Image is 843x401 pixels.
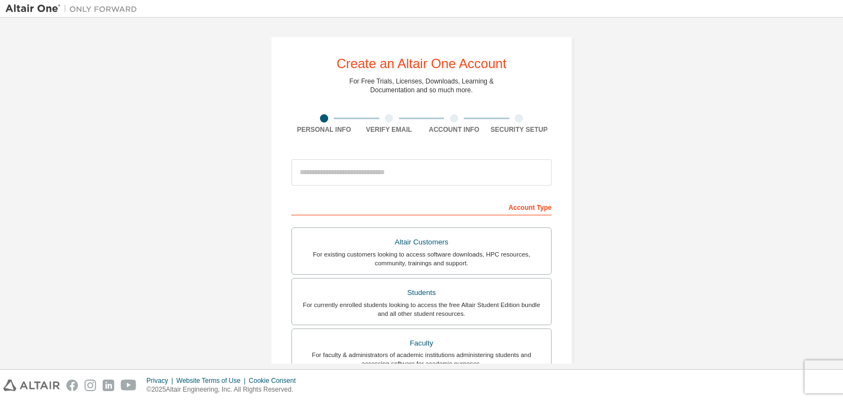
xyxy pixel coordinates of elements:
[121,380,137,391] img: youtube.svg
[85,380,96,391] img: instagram.svg
[299,235,544,250] div: Altair Customers
[291,125,357,134] div: Personal Info
[291,198,552,215] div: Account Type
[299,336,544,351] div: Faculty
[357,125,422,134] div: Verify Email
[421,125,487,134] div: Account Info
[299,250,544,268] div: For existing customers looking to access software downloads, HPC resources, community, trainings ...
[350,77,494,94] div: For Free Trials, Licenses, Downloads, Learning & Documentation and so much more.
[66,380,78,391] img: facebook.svg
[487,125,552,134] div: Security Setup
[176,376,249,385] div: Website Terms of Use
[299,300,544,318] div: For currently enrolled students looking to access the free Altair Student Edition bundle and all ...
[299,350,544,368] div: For faculty & administrators of academic institutions administering students and accessing softwa...
[3,380,60,391] img: altair_logo.svg
[336,57,507,70] div: Create an Altair One Account
[5,3,143,14] img: Altair One
[147,385,302,394] p: © 2025 Altair Engineering, Inc. All Rights Reserved.
[249,376,302,385] div: Cookie Consent
[147,376,176,385] div: Privacy
[299,285,544,300] div: Students
[103,380,114,391] img: linkedin.svg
